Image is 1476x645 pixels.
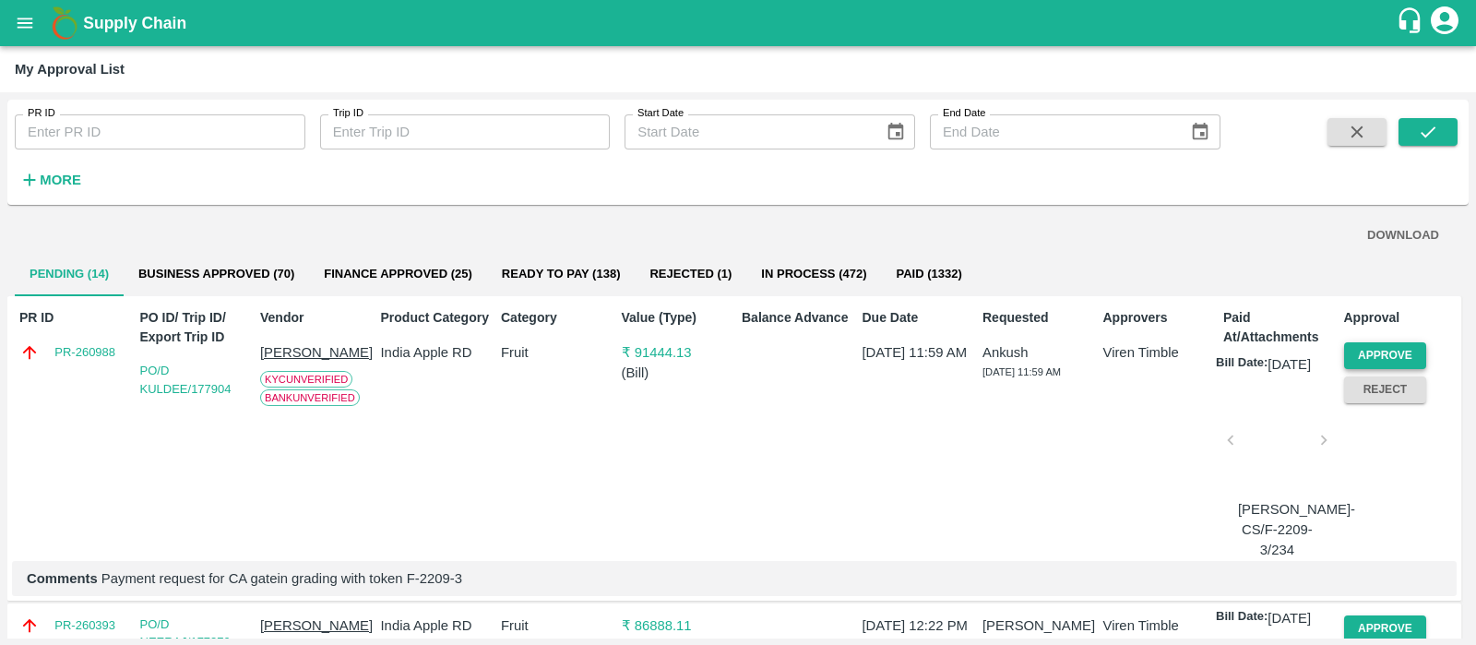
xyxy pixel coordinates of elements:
button: Approve [1344,342,1427,369]
p: India Apple RD [381,342,494,363]
p: [PERSON_NAME] [260,342,373,363]
button: Business Approved (70) [124,252,309,296]
button: More [15,164,86,196]
button: DOWNLOAD [1360,220,1446,252]
p: Approvers [1103,308,1216,328]
button: Paid (1332) [882,252,977,296]
p: Bill Date: [1216,354,1268,375]
p: [PERSON_NAME] [982,615,1095,636]
a: PR-260393 [54,616,115,635]
p: Requested [982,308,1095,328]
strong: More [40,173,81,187]
p: PO ID/ Trip ID/ Export Trip ID [140,308,253,347]
b: Supply Chain [83,14,186,32]
b: Comments [27,571,98,586]
p: Product Category [381,308,494,328]
p: ( Bill ) [622,363,734,383]
p: Viren Timble [1103,342,1216,363]
a: PO/D KULDEE/177904 [140,364,232,396]
p: Category [501,308,613,328]
p: Value (Type) [622,308,734,328]
p: [DATE] [1268,354,1311,375]
p: [DATE] [1268,608,1311,628]
label: Trip ID [333,106,363,121]
label: PR ID [28,106,55,121]
p: Approval [1344,308,1457,328]
span: KYC Unverified [260,371,352,388]
button: open drawer [4,2,46,44]
p: [DATE] 11:59 AM [863,342,975,363]
p: Fruit [501,342,613,363]
input: Enter PR ID [15,114,305,149]
input: Enter Trip ID [320,114,611,149]
label: Start Date [637,106,684,121]
a: Supply Chain [83,10,1396,36]
div: My Approval List [15,57,125,81]
button: Ready To Pay (138) [487,252,636,296]
button: In Process (472) [746,252,881,296]
button: Choose date [1183,114,1218,149]
p: Ankush [982,342,1095,363]
input: End Date [930,114,1175,149]
p: ₹ 86888.11 [622,615,734,636]
a: PR-260988 [54,343,115,362]
img: logo [46,5,83,42]
p: Paid At/Attachments [1223,308,1336,347]
p: PR ID [19,308,132,328]
label: End Date [943,106,985,121]
div: account of current user [1428,4,1461,42]
button: Rejected (1) [635,252,746,296]
button: Choose date [878,114,913,149]
p: Payment request for CA gatein grading with token F-2209-3 [27,568,1442,589]
p: Fruit [501,615,613,636]
button: Finance Approved (25) [309,252,487,296]
button: Pending (14) [15,252,124,296]
p: Due Date [863,308,975,328]
p: Vendor [260,308,373,328]
p: Viren Timble [1103,615,1216,636]
p: [PERSON_NAME]-CS/F-2209-3/234 [1238,499,1316,561]
p: Bill Date: [1216,608,1268,628]
div: customer-support [1396,6,1428,40]
p: [DATE] 12:22 PM [863,615,975,636]
button: Approve [1344,615,1427,642]
span: [DATE] 11:59 AM [982,366,1061,377]
span: Bank Unverified [260,389,360,406]
input: Start Date [625,114,870,149]
p: ₹ 91444.13 [622,342,734,363]
p: Balance Advance [742,308,854,328]
p: India Apple RD [381,615,494,636]
button: Reject [1344,376,1427,403]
